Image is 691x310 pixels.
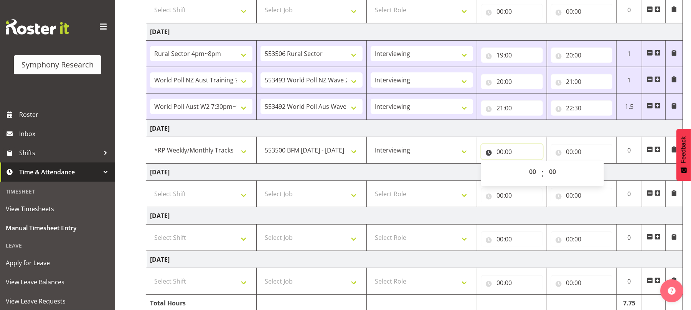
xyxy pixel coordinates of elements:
[2,253,113,272] a: Apply for Leave
[21,59,94,71] div: Symphony Research
[6,203,109,215] span: View Timesheets
[2,184,113,199] div: Timesheet
[146,251,683,268] td: [DATE]
[551,48,613,63] input: Click to select...
[617,67,642,93] td: 1
[551,4,613,19] input: Click to select...
[617,41,642,67] td: 1
[19,109,111,120] span: Roster
[19,128,111,139] span: Inbox
[6,19,69,34] img: Rosterit website logo
[551,100,613,116] input: Click to select...
[2,218,113,238] a: Manual Timesheet Entry
[541,164,544,183] span: :
[676,129,691,181] button: Feedback - Show survey
[551,231,613,247] input: Click to select...
[680,136,687,163] span: Feedback
[481,4,543,19] input: Click to select...
[146,164,683,181] td: [DATE]
[6,257,109,269] span: Apply for Leave
[551,275,613,290] input: Click to select...
[551,144,613,159] input: Click to select...
[617,181,642,207] td: 0
[481,100,543,116] input: Click to select...
[146,120,683,137] td: [DATE]
[481,188,543,203] input: Click to select...
[617,268,642,295] td: 0
[617,137,642,164] td: 0
[551,74,613,89] input: Click to select...
[6,295,109,307] span: View Leave Requests
[2,199,113,218] a: View Timesheets
[6,276,109,288] span: View Leave Balances
[481,231,543,247] input: Click to select...
[668,287,676,295] img: help-xxl-2.png
[481,48,543,63] input: Click to select...
[2,238,113,253] div: Leave
[2,272,113,292] a: View Leave Balances
[6,222,109,234] span: Manual Timesheet Entry
[19,166,100,178] span: Time & Attendance
[551,188,613,203] input: Click to select...
[146,207,683,225] td: [DATE]
[481,275,543,290] input: Click to select...
[617,225,642,251] td: 0
[481,144,543,159] input: Click to select...
[481,74,543,89] input: Click to select...
[617,93,642,120] td: 1.5
[19,147,100,159] span: Shifts
[146,23,683,41] td: [DATE]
